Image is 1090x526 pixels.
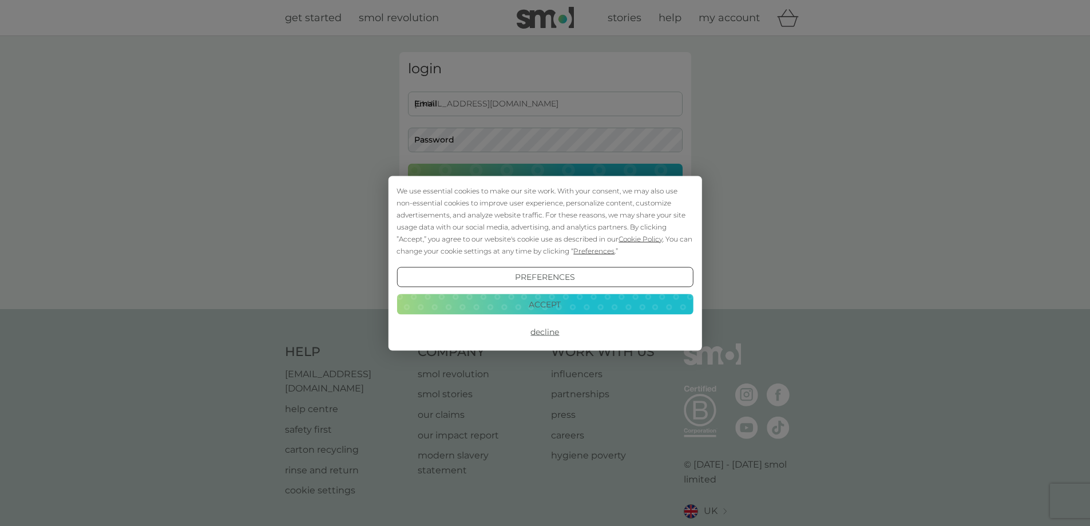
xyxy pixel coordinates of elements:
[397,184,693,256] div: We use essential cookies to make our site work. With your consent, we may also use non-essential ...
[397,294,693,315] button: Accept
[619,234,663,243] span: Cookie Policy
[397,267,693,287] button: Preferences
[573,246,615,255] span: Preferences
[388,176,701,350] div: Cookie Consent Prompt
[397,322,693,342] button: Decline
